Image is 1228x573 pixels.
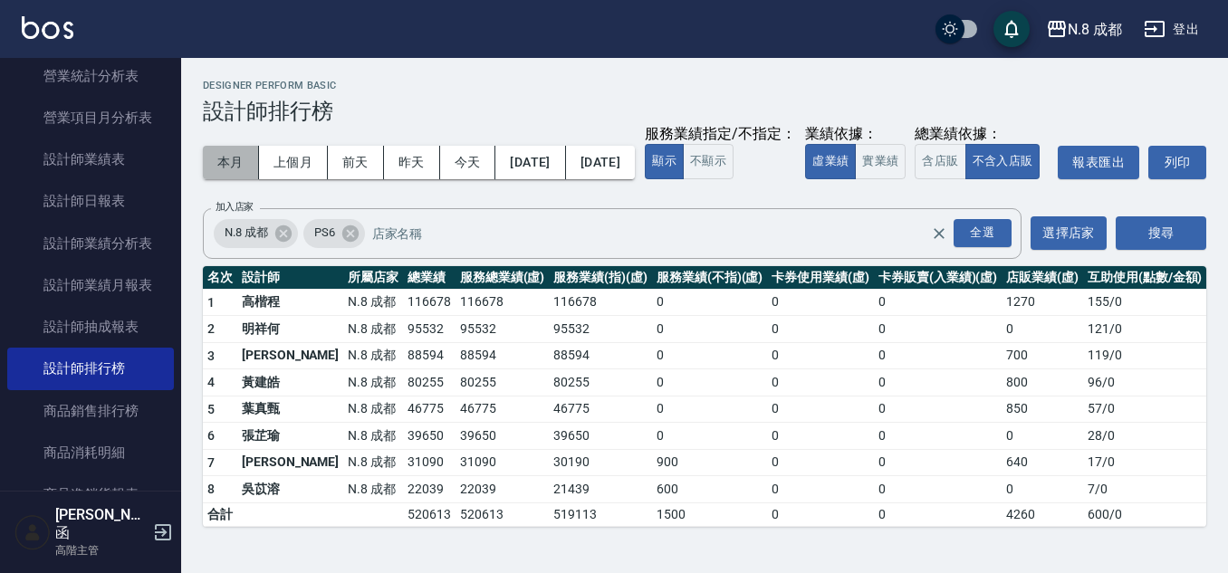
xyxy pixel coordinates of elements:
[328,146,384,179] button: 前天
[645,125,796,144] div: 服務業績指定/不指定：
[549,289,652,316] td: 116678
[403,449,456,476] td: 31090
[303,219,365,248] div: PS6
[652,289,767,316] td: 0
[55,542,148,559] p: 高階主管
[237,476,343,503] td: 吳苡溶
[456,396,550,423] td: 46775
[1083,289,1206,316] td: 155 / 0
[1083,396,1206,423] td: 57 / 0
[203,99,1206,124] h3: 設計師排行榜
[1083,423,1206,450] td: 28 / 0
[767,266,874,290] th: 卡券使用業績(虛)
[1002,316,1083,343] td: 0
[403,266,456,290] th: 總業績
[549,502,652,526] td: 519113
[652,396,767,423] td: 0
[1002,423,1083,450] td: 0
[7,180,174,222] a: 設計師日報表
[1002,266,1083,290] th: 店販業績(虛)
[343,476,403,503] td: N.8 成都
[874,502,1002,526] td: 0
[874,396,1002,423] td: 0
[456,316,550,343] td: 95532
[403,369,456,396] td: 80255
[767,476,874,503] td: 0
[1058,146,1139,179] button: 報表匯出
[874,289,1002,316] td: 0
[343,449,403,476] td: N.8 成都
[549,476,652,503] td: 21439
[203,80,1206,91] h2: Designer Perform Basic
[1137,13,1206,46] button: 登出
[874,342,1002,369] td: 0
[203,266,237,290] th: 名次
[237,449,343,476] td: [PERSON_NAME]
[368,217,963,249] input: 店家名稱
[652,476,767,503] td: 600
[855,144,906,179] button: 實業績
[1083,266,1206,290] th: 互助使用(點數/金額)
[683,144,734,179] button: 不顯示
[767,423,874,450] td: 0
[652,369,767,396] td: 0
[874,316,1002,343] td: 0
[1083,449,1206,476] td: 17 / 0
[343,266,403,290] th: 所屬店家
[652,423,767,450] td: 0
[1002,369,1083,396] td: 800
[214,219,298,248] div: N.8 成都
[954,219,1012,247] div: 全選
[7,473,174,515] a: 商品進銷貨報表
[1039,11,1129,48] button: N.8 成都
[343,423,403,450] td: N.8 成都
[456,449,550,476] td: 31090
[652,502,767,526] td: 1500
[767,316,874,343] td: 0
[767,396,874,423] td: 0
[207,402,215,416] span: 5
[7,306,174,348] a: 設計師抽成報表
[1002,502,1083,526] td: 4260
[874,476,1002,503] td: 0
[993,11,1030,47] button: save
[1002,342,1083,369] td: 700
[652,266,767,290] th: 服務業績(不指)(虛)
[549,423,652,450] td: 39650
[1031,216,1107,250] button: 選擇店家
[237,396,343,423] td: 葉真甄
[1002,396,1083,423] td: 850
[207,375,215,389] span: 4
[767,502,874,526] td: 0
[203,502,237,526] td: 合計
[203,266,1206,527] table: a dense table
[767,369,874,396] td: 0
[207,482,215,496] span: 8
[237,289,343,316] td: 高楷程
[403,289,456,316] td: 116678
[1083,502,1206,526] td: 600 / 0
[440,146,496,179] button: 今天
[874,449,1002,476] td: 0
[1002,476,1083,503] td: 0
[403,423,456,450] td: 39650
[652,449,767,476] td: 900
[7,55,174,97] a: 營業統計分析表
[456,502,550,526] td: 520613
[237,316,343,343] td: 明祥何
[767,449,874,476] td: 0
[403,502,456,526] td: 520613
[7,390,174,432] a: 商品銷售排行榜
[874,266,1002,290] th: 卡券販賣(入業績)(虛)
[216,200,254,214] label: 加入店家
[456,369,550,396] td: 80255
[549,369,652,396] td: 80255
[456,476,550,503] td: 22039
[1083,316,1206,343] td: 121 / 0
[7,264,174,306] a: 設計師業績月報表
[805,144,856,179] button: 虛業績
[403,316,456,343] td: 95532
[874,369,1002,396] td: 0
[1116,216,1206,250] button: 搜尋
